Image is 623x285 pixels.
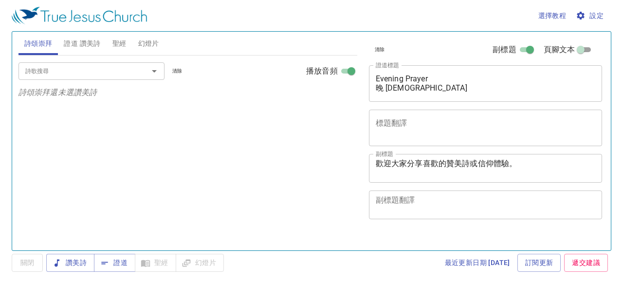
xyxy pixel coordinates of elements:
span: 播放音頻 [306,65,338,77]
a: 遞交建議 [564,254,608,272]
a: 訂閱更新 [517,254,561,272]
button: 讚美詩 [46,254,94,272]
span: 訂閱更新 [525,257,553,269]
span: 清除 [172,67,183,76]
span: 最近更新日期 [DATE] [445,257,510,269]
span: 頁腳文本 [544,44,575,56]
textarea: Evening Prayer 晚 [DEMOGRAPHIC_DATA] [376,74,596,93]
span: 副標題 [493,44,516,56]
button: 選擇教程 [534,7,570,25]
span: 幻燈片 [138,38,159,50]
button: 清除 [369,44,391,56]
span: 證道 [102,257,128,269]
span: 遞交建議 [572,257,600,269]
img: True Jesus Church [12,7,147,24]
span: 證道 讚美詩 [64,38,100,50]
span: 設定 [578,10,604,22]
i: 詩頌崇拜還未選讚美詩 [18,88,97,97]
button: 清除 [166,65,188,77]
textarea: 歡迎大家分享喜歡的贊美詩或信仰體驗。 [376,159,596,177]
button: Open [147,64,161,78]
span: 讚美詩 [54,257,87,269]
span: 清除 [375,45,385,54]
span: 聖經 [112,38,127,50]
span: 詩頌崇拜 [24,38,53,50]
button: 設定 [574,7,607,25]
span: 選擇教程 [538,10,567,22]
a: 最近更新日期 [DATE] [441,254,514,272]
button: 證道 [94,254,135,272]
